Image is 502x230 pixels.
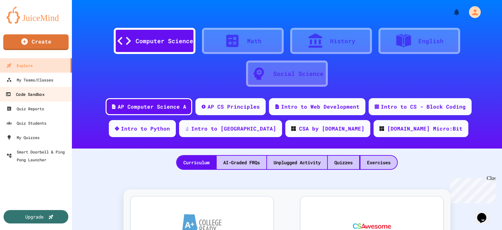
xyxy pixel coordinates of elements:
[247,37,261,45] div: Math
[291,126,296,131] img: CODE_logo_RGB.png
[462,5,482,20] div: My Account
[379,126,384,131] img: CODE_logo_RGB.png
[3,3,45,42] div: Chat with us now!Close
[118,103,186,111] div: AP Computer Science A
[208,103,260,111] div: AP CS Principles
[381,103,466,111] div: Intro to CS - Block Coding
[25,213,43,220] div: Upgrade
[273,69,324,78] div: Social Science
[191,125,276,133] div: Intro to [GEOGRAPHIC_DATA]
[387,125,462,133] div: [DOMAIN_NAME] Micro:Bit
[267,156,327,169] div: Unplugged Activity
[360,156,397,169] div: Exercises
[7,119,46,127] div: Quiz Students
[7,7,65,24] img: logo-orange.svg
[3,34,69,50] a: Create
[6,90,44,98] div: Code Sandbox
[330,37,355,45] div: History
[136,37,193,45] div: Computer Science
[475,204,495,223] iframe: chat widget
[217,156,266,169] div: AI-Graded FRQs
[177,156,216,169] div: Curriculum
[7,105,44,113] div: Quiz Reports
[448,175,495,203] iframe: chat widget
[281,103,360,111] div: Intro to Web Development
[7,76,53,84] div: My Teams/Classes
[441,7,462,18] div: My Notifications
[328,156,359,169] div: Quizzes
[418,37,443,45] div: English
[7,62,33,69] div: Explore
[121,125,170,133] div: Intro to Python
[7,148,69,164] div: Smart Doorbell & Ping Pong Launcher
[7,133,40,141] div: My Quizzes
[299,125,364,133] div: CSA by [DOMAIN_NAME]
